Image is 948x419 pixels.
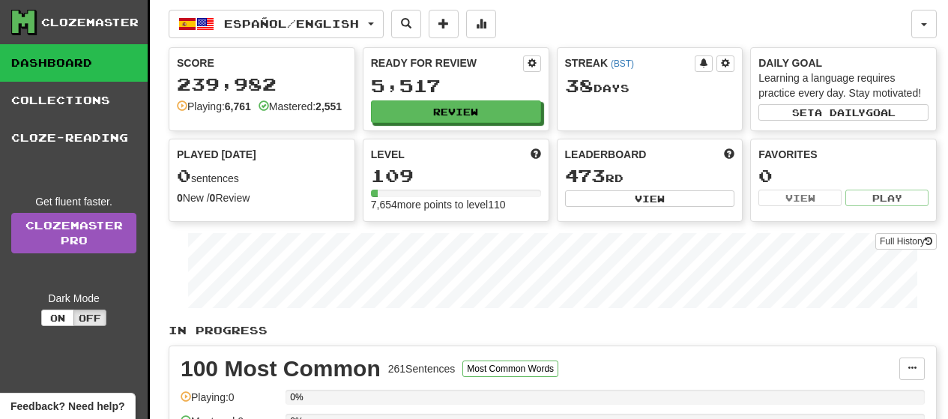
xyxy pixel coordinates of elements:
strong: 6,761 [225,100,251,112]
div: rd [565,166,735,186]
button: Search sentences [391,10,421,38]
div: 239,982 [177,75,347,94]
div: Day s [565,76,735,96]
span: Español / English [224,17,359,30]
span: Open feedback widget [10,399,124,414]
div: Clozemaster [41,15,139,30]
button: More stats [466,10,496,38]
span: a daily [815,107,866,118]
button: On [41,310,74,326]
button: Add sentence to collection [429,10,459,38]
span: 473 [565,165,606,186]
span: Leaderboard [565,147,647,162]
strong: 0 [177,192,183,204]
strong: 2,551 [316,100,342,112]
div: Streak [565,55,695,70]
p: In Progress [169,323,937,338]
div: Get fluent faster. [11,194,136,209]
span: 38 [565,75,594,96]
button: Play [845,190,929,206]
div: Mastered: [259,99,342,114]
button: Full History [875,233,937,250]
button: Review [371,100,541,123]
div: Favorites [758,147,929,162]
div: Playing: 0 [181,390,278,415]
span: Played [DATE] [177,147,256,162]
span: 0 [177,165,191,186]
div: sentences [177,166,347,186]
div: 7,654 more points to level 110 [371,197,541,212]
span: Score more points to level up [531,147,541,162]
span: This week in points, UTC [724,147,734,162]
div: New / Review [177,190,347,205]
button: Seta dailygoal [758,104,929,121]
button: Off [73,310,106,326]
button: View [565,190,735,207]
strong: 0 [210,192,216,204]
div: Daily Goal [758,55,929,70]
div: Learning a language requires practice every day. Stay motivated! [758,70,929,100]
div: 109 [371,166,541,185]
div: 5,517 [371,76,541,95]
div: Score [177,55,347,70]
div: Playing: [177,99,251,114]
button: Español/English [169,10,384,38]
button: View [758,190,842,206]
div: 261 Sentences [388,361,456,376]
div: Dark Mode [11,291,136,306]
div: 0 [758,166,929,185]
a: (BST) [611,58,634,69]
div: Ready for Review [371,55,523,70]
div: 100 Most Common [181,358,381,380]
a: ClozemasterPro [11,213,136,253]
span: Level [371,147,405,162]
button: Most Common Words [462,361,558,377]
